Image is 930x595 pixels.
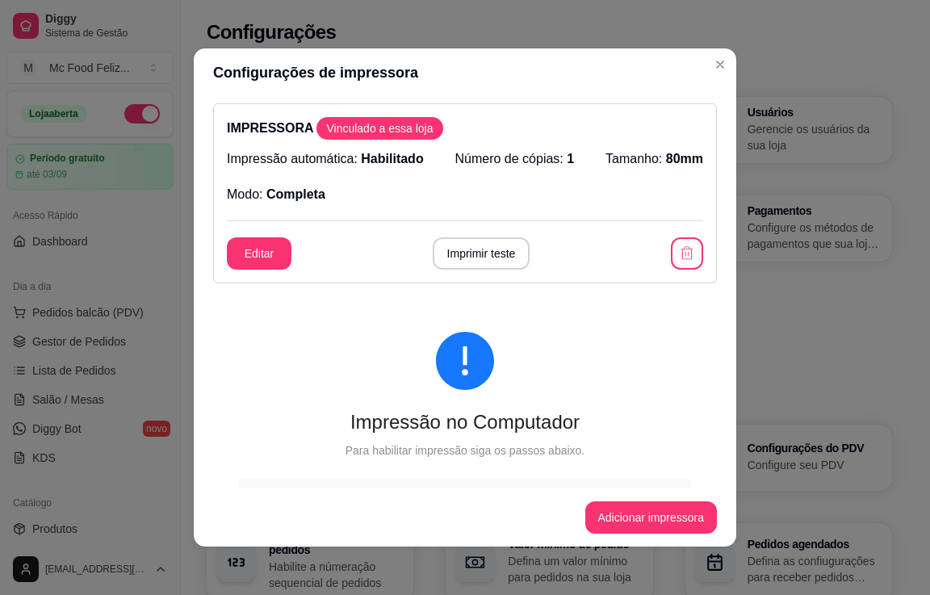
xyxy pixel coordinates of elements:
[266,187,325,201] span: Completa
[455,149,575,169] p: Número de cópias:
[361,152,423,166] span: Habilitado
[227,117,703,140] p: IMPRESSORA
[239,442,691,459] div: Para habilitar impressão siga os passos abaixo.
[227,185,325,204] p: Modo:
[320,120,439,136] span: Vinculado a essa loja
[666,152,703,166] span: 80mm
[433,237,530,270] button: Imprimir teste
[567,152,574,166] span: 1
[239,409,691,435] div: Impressão no Computador
[194,48,736,97] header: Configurações de impressora
[585,501,718,534] button: Adicionar impressora
[707,52,733,78] button: Close
[605,149,703,169] p: Tamanho:
[227,237,291,270] button: Editar
[227,149,424,169] p: Impressão automática:
[436,332,494,390] span: exclamation-circle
